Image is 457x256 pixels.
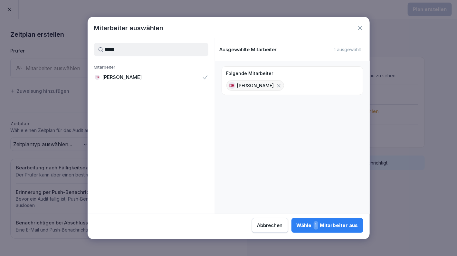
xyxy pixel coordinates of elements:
[257,222,283,229] div: Abbrechen
[334,47,361,52] p: 1 ausgewählt
[94,23,164,33] h1: Mitarbeiter auswählen
[88,64,215,71] p: Mitarbeiter
[252,218,288,233] button: Abbrechen
[291,218,363,233] button: Wähle1Mitarbeiter aus
[95,75,100,80] div: DR
[226,71,273,76] p: Folgende Mitarbeiter
[229,82,235,89] div: DR
[102,74,142,81] p: [PERSON_NAME]
[220,47,277,52] p: Ausgewählte Mitarbeiter
[314,221,318,230] span: 1
[297,221,358,230] div: Wähle Mitarbeiter aus
[237,82,274,89] p: [PERSON_NAME]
